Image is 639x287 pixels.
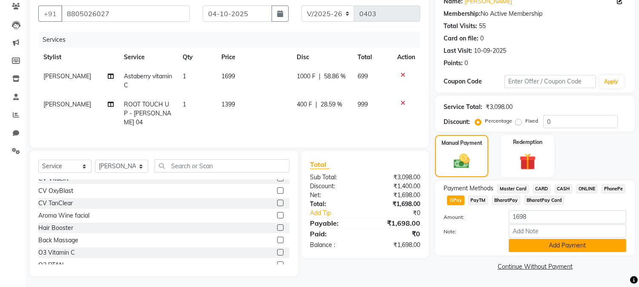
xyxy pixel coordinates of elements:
span: 1399 [221,100,235,108]
div: CV TanClear [38,199,73,208]
span: Master Card [497,184,529,194]
div: Coupon Code [444,77,504,86]
div: Services [39,32,427,48]
label: Manual Payment [441,139,482,147]
input: Search by Name/Mobile/Email/Code [61,6,190,22]
input: Add Note [509,224,626,238]
div: ₹3,098.00 [365,173,427,182]
div: ₹1,698.00 [365,200,427,209]
img: _cash.svg [449,152,474,170]
th: Disc [292,48,353,67]
div: Total Visits: [444,22,477,31]
div: CV OxyBlast [38,187,73,195]
span: ROOT TOUCH UP - [PERSON_NAME] 04 [124,100,171,126]
div: 55 [479,22,486,31]
th: Action [392,48,420,67]
span: PayTM [468,195,488,205]
span: 28.59 % [321,100,342,109]
div: Net: [304,191,365,200]
div: Discount: [304,182,365,191]
div: Back Massage [38,236,78,245]
span: 400 F [297,100,312,109]
span: BharatPay Card [524,195,565,205]
label: Note: [437,228,502,235]
div: 0 [480,34,484,43]
div: ₹3,098.00 [486,103,513,112]
span: GPay [447,195,464,205]
label: Fixed [525,117,538,125]
span: | [319,72,321,81]
span: 1 [183,72,186,80]
span: 1000 F [297,72,315,81]
span: BharatPay [492,195,521,205]
div: O3 Vitamin C [38,248,75,257]
div: Card on file: [444,34,479,43]
a: Continue Without Payment [437,262,633,271]
div: Hair Booster [38,224,73,232]
div: Total: [304,200,365,209]
input: Enter Offer / Coupon Code [504,75,596,88]
button: Apply [599,75,624,88]
span: PhonePe [601,184,625,194]
span: Astaberry vitamin C [124,72,172,89]
span: Payment Methods [444,184,493,193]
div: Discount: [444,118,470,126]
div: Points: [444,59,463,68]
th: Service [119,48,177,67]
div: Service Total: [444,103,482,112]
span: [PERSON_NAME] [43,72,91,80]
div: Aroma Wine facial [38,211,89,220]
div: ₹1,400.00 [365,182,427,191]
div: ₹1,698.00 [365,218,427,228]
div: ₹0 [365,229,427,239]
label: Redemption [513,138,542,146]
div: ₹1,698.00 [365,241,427,250]
a: Add Tip [304,209,375,218]
th: Qty [178,48,216,67]
span: CARD [533,184,551,194]
div: Payable: [304,218,365,228]
label: Amount: [437,213,502,221]
input: Search or Scan [155,159,289,172]
span: ONLINE [576,184,598,194]
th: Total [352,48,392,67]
span: CASH [554,184,573,194]
div: ₹0 [375,209,427,218]
button: Add Payment [509,239,626,252]
th: Price [216,48,291,67]
span: 1 [183,100,186,108]
input: Amount [509,210,626,224]
div: Sub Total: [304,173,365,182]
div: ₹1,698.00 [365,191,427,200]
div: Last Visit: [444,46,472,55]
div: Membership: [444,9,481,18]
div: O3 DTAN [38,261,63,270]
span: 1699 [221,72,235,80]
div: 0 [464,59,468,68]
span: 58.86 % [324,72,346,81]
th: Stylist [38,48,119,67]
div: No Active Membership [444,9,626,18]
label: Percentage [485,117,512,125]
span: | [315,100,317,109]
span: 699 [358,72,368,80]
button: +91 [38,6,62,22]
span: 999 [358,100,368,108]
div: Paid: [304,229,365,239]
span: [PERSON_NAME] [43,100,91,108]
div: Balance : [304,241,365,250]
div: 10-09-2025 [474,46,506,55]
span: Total [310,160,330,169]
img: _gift.svg [514,151,541,172]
